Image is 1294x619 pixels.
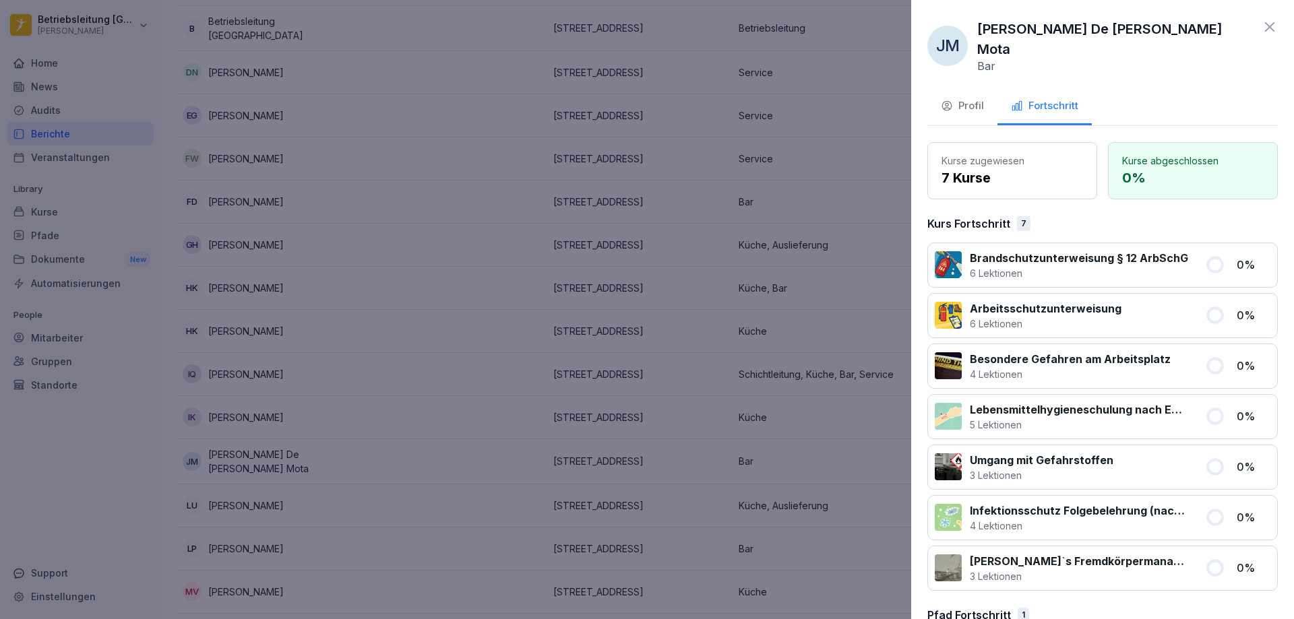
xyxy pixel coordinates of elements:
[1237,408,1270,424] p: 0 %
[970,569,1189,583] p: 3 Lektionen
[970,300,1121,317] p: Arbeitsschutzunterweisung
[942,168,1083,188] p: 7 Kurse
[942,154,1083,168] p: Kurse zugewiesen
[970,452,1113,468] p: Umgang mit Gefahrstoffen
[970,266,1188,280] p: 6 Lektionen
[970,553,1189,569] p: [PERSON_NAME]`s Fremdkörpermanagement
[1237,560,1270,576] p: 0 %
[1237,257,1270,273] p: 0 %
[1017,216,1030,231] div: 7
[970,519,1189,533] p: 4 Lektionen
[970,250,1188,266] p: Brandschutzunterweisung § 12 ArbSchG
[1237,307,1270,323] p: 0 %
[927,26,968,66] div: JM
[1237,509,1270,525] p: 0 %
[1122,168,1264,188] p: 0 %
[997,89,1092,125] button: Fortschritt
[977,19,1255,59] p: [PERSON_NAME] De [PERSON_NAME] Mota
[977,59,995,73] p: Bar
[1237,459,1270,475] p: 0 %
[970,468,1113,482] p: 3 Lektionen
[927,89,997,125] button: Profil
[941,98,984,114] div: Profil
[970,367,1171,381] p: 4 Lektionen
[1011,98,1078,114] div: Fortschritt
[927,216,1010,232] p: Kurs Fortschritt
[1122,154,1264,168] p: Kurse abgeschlossen
[970,317,1121,331] p: 6 Lektionen
[1237,358,1270,374] p: 0 %
[970,418,1189,432] p: 5 Lektionen
[970,351,1171,367] p: Besondere Gefahren am Arbeitsplatz
[970,502,1189,519] p: Infektionsschutz Folgebelehrung (nach §43 IfSG)
[970,401,1189,418] p: Lebensmittelhygieneschulung nach EU-Verordnung (EG) Nr. 852 / 2004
